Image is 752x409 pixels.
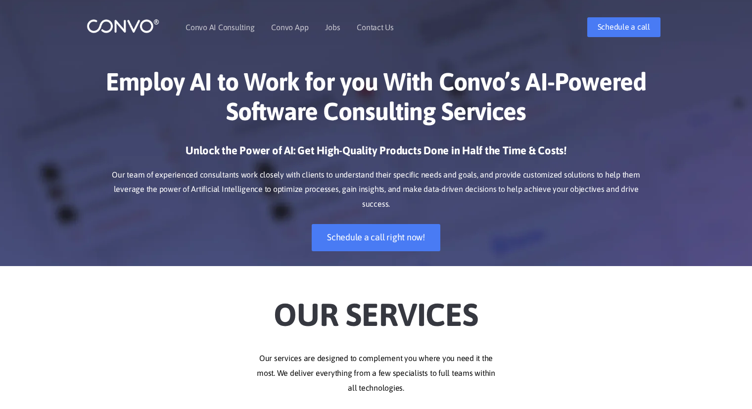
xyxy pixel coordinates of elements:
[312,224,440,251] a: Schedule a call right now!
[271,23,308,31] a: Convo App
[101,67,651,134] h1: Employ AI to Work for you With Convo’s AI-Powered Software Consulting Services
[101,143,651,165] h3: Unlock the Power of AI: Get High-Quality Products Done in Half the Time & Costs!
[186,23,254,31] a: Convo AI Consulting
[357,23,394,31] a: Contact Us
[101,351,651,396] p: Our services are designed to complement you where you need it the most. We deliver everything fro...
[87,18,159,34] img: logo_1.png
[101,168,651,212] p: Our team of experienced consultants work closely with clients to understand their specific needs ...
[101,281,651,336] h2: Our Services
[325,23,340,31] a: Jobs
[587,17,660,37] a: Schedule a call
